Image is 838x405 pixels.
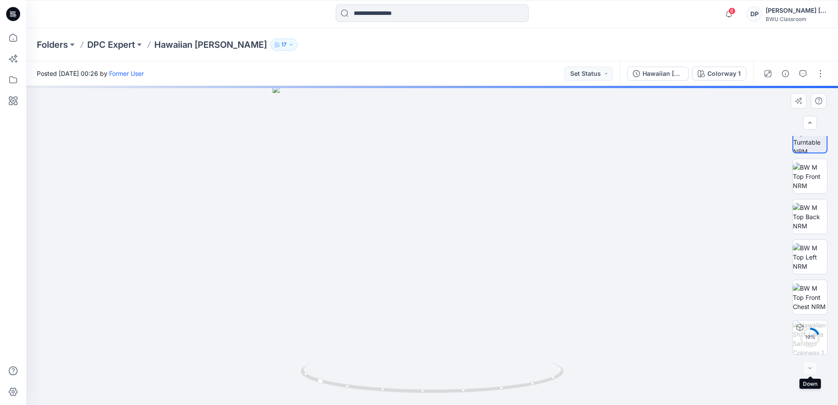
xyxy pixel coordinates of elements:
[793,203,827,231] img: BW M Top Back NRM
[793,119,827,153] img: BW M Top Turntable NRM
[627,67,689,81] button: Hawaiian [PERSON_NAME]
[270,39,298,51] button: 17
[799,334,820,341] div: 19 %
[109,70,144,77] a: Former User
[766,16,827,22] div: BWU Classroom
[746,6,762,22] div: DP
[707,69,741,78] div: Colorway 1
[766,5,827,16] div: [PERSON_NAME] [PERSON_NAME]
[37,39,68,51] a: Folders
[793,163,827,190] img: BW M Top Front NRM
[793,243,827,271] img: BW M Top Left NRM
[37,69,144,78] span: Posted [DATE] 00:26 by
[154,39,267,51] p: Hawaiian [PERSON_NAME]
[793,320,827,355] img: Hawaiian Shirt_Lisha Sanders Colorway 1
[692,67,746,81] button: Colorway 1
[87,39,135,51] a: DPC Expert
[281,40,287,50] p: 17
[793,284,827,311] img: BW M Top Front Chest NRM
[778,67,792,81] button: Details
[643,69,683,78] div: Hawaiian [PERSON_NAME]
[728,7,735,14] span: 6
